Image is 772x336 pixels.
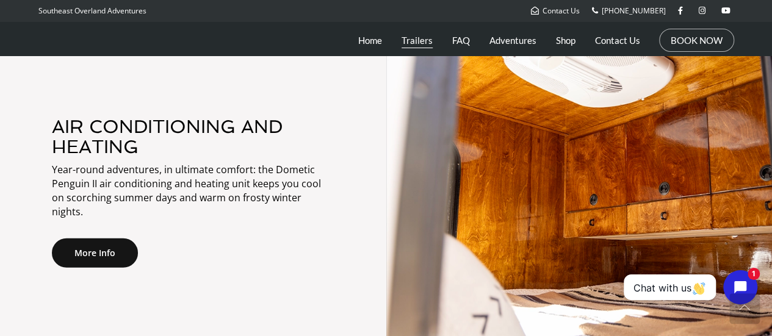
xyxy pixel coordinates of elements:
a: Adventures [489,25,536,55]
a: FAQ [452,25,470,55]
h3: AIR CONDITIONING AND HEATING [52,116,334,157]
a: More Info [52,238,138,268]
a: [PHONE_NUMBER] [592,5,666,16]
span: [PHONE_NUMBER] [602,5,666,16]
a: Trailers [402,25,433,55]
a: BOOK NOW [671,34,723,46]
span: Contact Us [543,5,580,16]
a: Shop [556,25,575,55]
a: Home [358,25,382,55]
a: Contact Us [595,25,640,55]
p: Southeast Overland Adventures [38,3,146,19]
a: Contact Us [531,5,580,16]
p: Year-round adventures, in ultimate comfort: the Dometic Penguin II air conditioning and heating u... [52,163,334,218]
